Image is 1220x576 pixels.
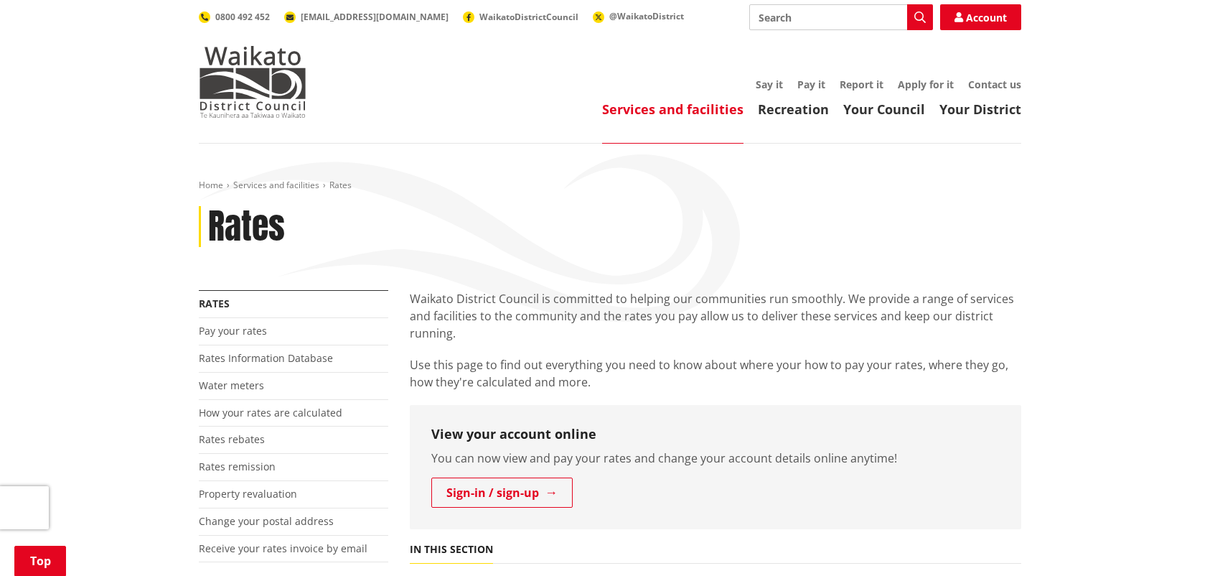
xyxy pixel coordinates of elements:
[199,432,265,446] a: Rates rebates
[199,378,264,392] a: Water meters
[898,78,954,91] a: Apply for it
[797,78,825,91] a: Pay it
[479,11,578,23] span: WaikatoDistrictCouncil
[749,4,933,30] input: Search input
[840,78,883,91] a: Report it
[329,179,352,191] span: Rates
[199,514,334,528] a: Change your postal address
[199,542,367,555] a: Receive your rates invoice by email
[284,11,449,23] a: [EMAIL_ADDRESS][DOMAIN_NAME]
[756,78,783,91] a: Say it
[301,11,449,23] span: [EMAIL_ADDRESS][DOMAIN_NAME]
[199,406,342,419] a: How your rates are calculated
[431,450,1000,467] p: You can now view and pay your rates and change your account details online anytime!
[199,180,1021,192] nav: breadcrumb
[463,11,578,23] a: WaikatoDistrictCouncil
[410,290,1021,342] p: Waikato District Council is committed to helping our communities run smoothly. We provide a range...
[758,101,829,118] a: Recreation
[199,460,276,473] a: Rates remission
[602,101,743,118] a: Services and facilities
[199,324,267,338] a: Pay your rates
[199,487,297,501] a: Property revaluation
[199,297,230,310] a: Rates
[199,11,270,23] a: 0800 492 452
[233,179,319,191] a: Services and facilities
[208,206,285,248] h1: Rates
[431,427,1000,442] h3: View your account online
[199,351,333,365] a: Rates Information Database
[431,478,573,508] a: Sign-in / sign-up
[593,10,684,22] a: @WaikatoDistrict
[14,546,66,576] a: Top
[609,10,684,22] span: @WaikatoDistrict
[215,11,270,23] span: 0800 492 452
[939,101,1021,118] a: Your District
[199,46,306,118] img: Waikato District Council - Te Kaunihera aa Takiwaa o Waikato
[199,179,223,191] a: Home
[940,4,1021,30] a: Account
[410,356,1021,391] p: Use this page to find out everything you need to know about where your how to pay your rates, whe...
[843,101,925,118] a: Your Council
[968,78,1021,91] a: Contact us
[410,544,493,556] h5: In this section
